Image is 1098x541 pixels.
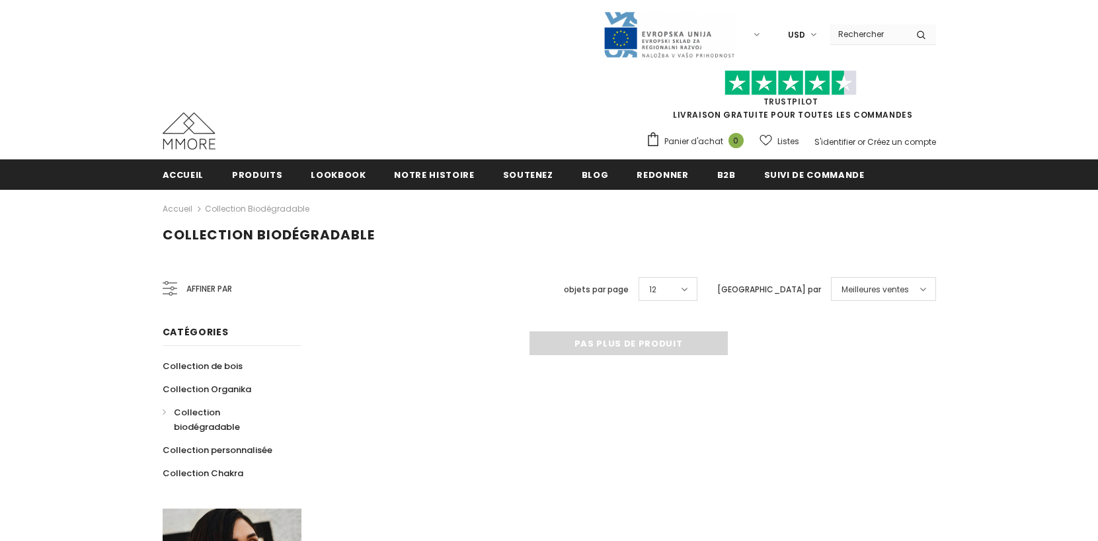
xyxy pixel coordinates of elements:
[311,159,366,189] a: Lookbook
[163,401,287,438] a: Collection biodégradable
[394,159,474,189] a: Notre histoire
[788,28,805,42] span: USD
[646,76,936,120] span: LIVRAISON GRATUITE POUR TOUTES LES COMMANDES
[646,132,750,151] a: Panier d'achat 0
[764,169,865,181] span: Suivi de commande
[163,467,243,479] span: Collection Chakra
[163,462,243,485] a: Collection Chakra
[174,406,240,433] span: Collection biodégradable
[564,283,629,296] label: objets par page
[163,112,216,149] img: Cas MMORE
[637,169,688,181] span: Redonner
[163,325,229,339] span: Catégories
[163,438,272,462] a: Collection personnalisée
[603,28,735,40] a: Javni Razpis
[232,169,282,181] span: Produits
[717,283,821,296] label: [GEOGRAPHIC_DATA] par
[394,169,474,181] span: Notre histoire
[717,169,736,181] span: B2B
[867,136,936,147] a: Créez un compte
[830,24,906,44] input: Search Site
[163,226,375,244] span: Collection biodégradable
[503,169,553,181] span: soutenez
[760,130,799,153] a: Listes
[186,282,232,296] span: Affiner par
[842,283,909,296] span: Meilleures ventes
[725,70,857,96] img: Faites confiance aux étoiles pilotes
[163,383,251,395] span: Collection Organika
[728,133,744,148] span: 0
[857,136,865,147] span: or
[311,169,366,181] span: Lookbook
[637,159,688,189] a: Redonner
[764,159,865,189] a: Suivi de commande
[717,159,736,189] a: B2B
[163,169,204,181] span: Accueil
[603,11,735,59] img: Javni Razpis
[503,159,553,189] a: soutenez
[814,136,855,147] a: S'identifier
[163,201,192,217] a: Accueil
[582,159,609,189] a: Blog
[163,360,243,372] span: Collection de bois
[163,159,204,189] a: Accueil
[664,135,723,148] span: Panier d'achat
[163,354,243,378] a: Collection de bois
[582,169,609,181] span: Blog
[205,203,309,214] a: Collection biodégradable
[163,444,272,456] span: Collection personnalisée
[777,135,799,148] span: Listes
[649,283,656,296] span: 12
[764,96,818,107] a: TrustPilot
[163,378,251,401] a: Collection Organika
[232,159,282,189] a: Produits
